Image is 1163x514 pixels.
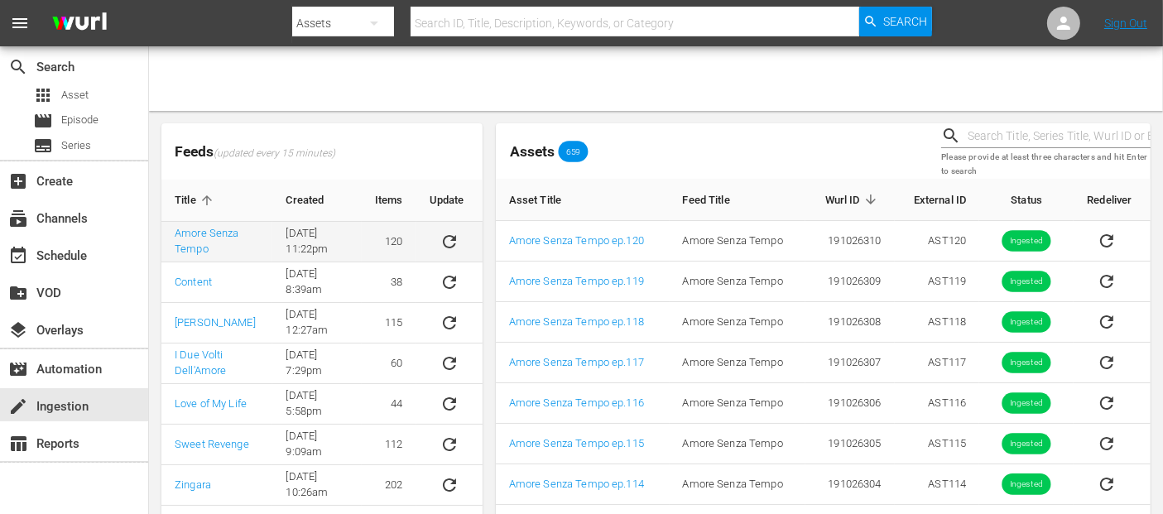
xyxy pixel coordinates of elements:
[805,302,894,343] td: 191026308
[509,396,644,409] a: Amore Senza Tempo ep.116
[1002,316,1051,329] span: Ingested
[175,397,247,410] a: Love of My Life
[33,136,53,156] span: Series
[895,179,980,221] th: External ID
[8,57,28,77] span: Search
[362,180,416,222] th: Items
[895,343,980,383] td: AST117
[8,209,28,228] span: Channels
[509,275,644,287] a: Amore Senza Tempo ep.119
[362,222,416,262] td: 120
[895,221,980,262] td: AST120
[272,384,362,425] td: [DATE] 5:58pm
[1002,438,1051,450] span: Ingested
[175,227,239,255] a: Amore Senza Tempo
[61,112,99,128] span: Episode
[40,4,119,43] img: ans4CAIJ8jUAAAAAAAAAAAAAAAAAAAAAAAAgQb4GAAAAAAAAAAAAAAAAAAAAAAAAJMjXAAAAAAAAAAAAAAAAAAAAAAAAgAT5G...
[859,7,932,36] button: Search
[8,434,28,454] span: Reports
[509,315,644,328] a: Amore Senza Tempo ep.118
[1002,235,1051,247] span: Ingested
[895,464,980,505] td: AST114
[670,424,806,464] td: Amore Senza Tempo
[175,316,256,329] a: [PERSON_NAME]
[362,262,416,303] td: 38
[509,234,644,247] a: Amore Senza Tempo ep.120
[670,383,806,424] td: Amore Senza Tempo
[272,222,362,262] td: [DATE] 11:22pm
[8,396,28,416] span: Ingestion
[509,192,584,207] span: Asset Title
[670,343,806,383] td: Amore Senza Tempo
[416,180,483,222] th: Update
[1104,17,1147,30] a: Sign Out
[895,302,980,343] td: AST118
[895,262,980,302] td: AST119
[272,425,362,465] td: [DATE] 9:09am
[8,171,28,191] span: Create
[272,465,362,506] td: [DATE] 10:26am
[362,343,416,384] td: 60
[10,13,30,33] span: menu
[362,303,416,343] td: 115
[670,179,806,221] th: Feed Title
[805,343,894,383] td: 191026307
[61,87,89,103] span: Asset
[509,437,644,449] a: Amore Senza Tempo ep.115
[272,343,362,384] td: [DATE] 7:29pm
[161,180,483,506] table: sticky table
[272,262,362,303] td: [DATE] 8:39am
[8,320,28,340] span: Overlays
[214,147,335,161] span: (updated every 15 minutes)
[670,221,806,262] td: Amore Senza Tempo
[362,425,416,465] td: 112
[61,137,91,154] span: Series
[33,111,53,131] span: Episode
[1002,478,1051,491] span: Ingested
[941,151,1151,178] p: Please provide at least three characters and hit Enter to search
[1002,357,1051,369] span: Ingested
[509,478,644,490] a: Amore Senza Tempo ep.114
[968,124,1151,149] input: Search Title, Series Title, Wurl ID or External ID
[670,464,806,505] td: Amore Senza Tempo
[1002,397,1051,410] span: Ingested
[1074,179,1151,221] th: Redeliver
[286,193,345,208] span: Created
[805,464,894,505] td: 191026304
[805,424,894,464] td: 191026305
[895,383,980,424] td: AST116
[175,193,218,208] span: Title
[175,276,212,288] a: Content
[805,262,894,302] td: 191026309
[670,262,806,302] td: Amore Senza Tempo
[883,7,927,36] span: Search
[362,384,416,425] td: 44
[670,302,806,343] td: Amore Senza Tempo
[175,478,211,491] a: Zingara
[272,303,362,343] td: [DATE] 12:27am
[362,465,416,506] td: 202
[8,359,28,379] span: Automation
[8,246,28,266] span: Schedule
[979,179,1074,221] th: Status
[510,143,555,160] span: Assets
[175,438,249,450] a: Sweet Revenge
[161,138,483,166] span: Feeds
[559,147,589,156] span: 659
[33,85,53,105] span: Asset
[175,348,226,377] a: I Due Volti Dell'Amore
[895,424,980,464] td: AST115
[805,221,894,262] td: 191026310
[805,383,894,424] td: 191026306
[509,356,644,368] a: Amore Senza Tempo ep.117
[825,192,882,207] span: Wurl ID
[1002,276,1051,288] span: Ingested
[8,283,28,303] span: VOD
